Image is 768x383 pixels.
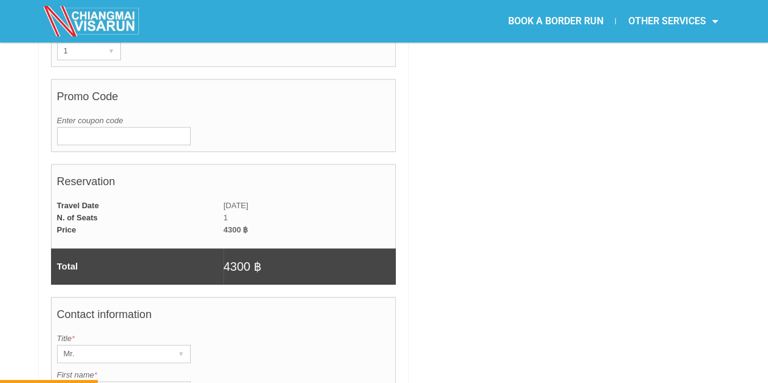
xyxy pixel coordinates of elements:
h4: Reservation [57,169,390,200]
div: Mr. [58,345,167,362]
td: 1 [223,212,396,224]
label: Title [57,333,390,345]
nav: Menu [384,7,730,35]
td: 4300 ฿ [223,248,396,285]
td: [DATE] [223,200,396,212]
div: ▾ [103,42,120,59]
h4: Contact information [57,302,390,333]
td: N. of Seats [51,212,223,224]
td: Travel Date [51,200,223,212]
label: First name [57,369,390,381]
div: 1 [58,42,97,59]
a: OTHER SERVICES [616,7,730,35]
a: BOOK A BORDER RUN [495,7,615,35]
td: 4300 ฿ [223,224,396,236]
label: Enter coupon code [57,115,390,127]
h4: Promo Code [57,84,390,115]
div: ▾ [173,345,190,362]
td: Total [51,248,223,285]
td: Price [51,224,223,236]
